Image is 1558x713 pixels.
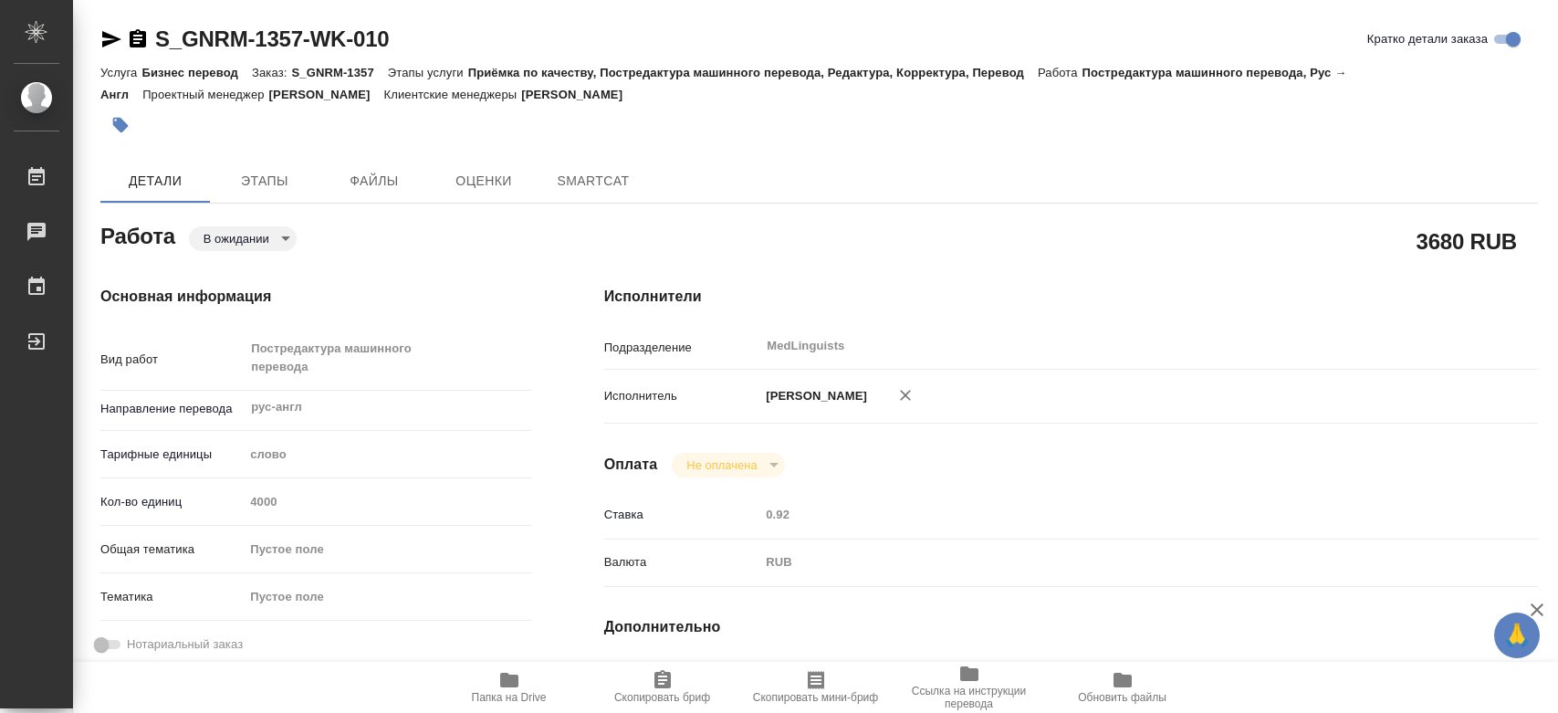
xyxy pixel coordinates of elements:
p: [PERSON_NAME] [521,88,636,101]
p: Тематика [100,588,244,606]
button: 🙏 [1494,613,1540,658]
p: Общая тематика [100,540,244,559]
button: Скопировать ссылку для ЯМессенджера [100,28,122,50]
p: Ставка [604,506,760,524]
div: слово [244,439,530,470]
div: Пустое поле [244,534,530,565]
p: Услуга [100,66,141,79]
h4: Оплата [604,454,658,476]
p: Проектный менеджер [142,88,268,101]
button: Удалить исполнителя [885,375,925,415]
p: Исполнитель [604,387,760,405]
p: Бизнес перевод [141,66,252,79]
h4: Исполнители [604,286,1538,308]
p: Клиентские менеджеры [384,88,522,101]
span: Скопировать мини-бриф [753,691,878,704]
span: 🙏 [1501,616,1532,655]
div: В ожидании [672,453,784,477]
div: Пустое поле [244,582,530,613]
p: Этапы услуги [388,66,468,79]
button: Папка на Drive [433,662,586,713]
h2: Работа [100,218,175,251]
span: Нотариальный заказ [127,635,243,654]
span: Скопировать бриф [614,691,710,704]
span: Этапы [221,170,308,193]
span: SmartCat [549,170,637,193]
input: Пустое поле [244,488,530,515]
div: В ожидании [189,226,297,251]
p: Работа [1038,66,1082,79]
p: Вид работ [100,351,244,369]
div: RUB [759,547,1459,578]
a: S_GNRM-1357-WK-010 [155,26,389,51]
p: [PERSON_NAME] [759,387,867,405]
button: Скопировать ссылку [127,28,149,50]
p: Заказ: [252,66,291,79]
span: Детали [111,170,199,193]
p: Тарифные единицы [100,446,244,464]
span: Папка на Drive [472,691,547,704]
div: Пустое поле [250,540,508,559]
p: Валюта [604,553,760,571]
span: Ссылка на инструкции перевода [904,685,1035,710]
span: Файлы [330,170,418,193]
p: [PERSON_NAME] [269,88,384,101]
button: В ожидании [198,231,275,246]
button: Не оплачена [681,457,762,473]
p: Направление перевода [100,400,244,418]
button: Скопировать мини-бриф [739,662,893,713]
p: Подразделение [604,339,760,357]
button: Ссылка на инструкции перевода [893,662,1046,713]
p: Приёмка по качеству, Постредактура машинного перевода, Редактура, Корректура, Перевод [468,66,1038,79]
p: S_GNRM-1357 [291,66,387,79]
button: Скопировать бриф [586,662,739,713]
button: Обновить файлы [1046,662,1199,713]
div: Пустое поле [250,588,508,606]
span: Кратко детали заказа [1367,30,1488,48]
p: Кол-во единиц [100,493,244,511]
span: Обновить файлы [1078,691,1166,704]
h4: Основная информация [100,286,531,308]
input: Пустое поле [759,501,1459,528]
h4: Дополнительно [604,616,1538,638]
h2: 3680 RUB [1417,225,1517,257]
span: Оценки [440,170,528,193]
button: Добавить тэг [100,105,141,145]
